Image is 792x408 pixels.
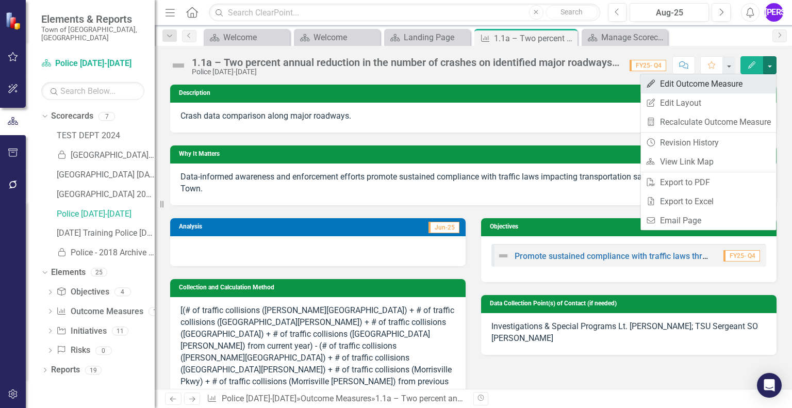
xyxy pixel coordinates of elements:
[85,366,102,374] div: 19
[223,31,287,44] div: Welcome
[41,58,144,70] a: Police [DATE]-[DATE]
[41,13,144,25] span: Elements & Reports
[491,321,758,343] span: Investigations & Special Programs Lt. [PERSON_NAME]; TSU Sergeant SO [PERSON_NAME]
[57,150,155,161] a: [GEOGRAPHIC_DATA] 2018 Archive Copy
[640,211,776,230] a: Email Page
[630,60,666,71] span: FY25- Q4
[387,31,468,44] a: Landing Page
[640,152,776,171] a: View Link Map
[57,189,155,201] a: [GEOGRAPHIC_DATA] 2025
[560,8,583,16] span: Search
[41,25,144,42] small: Town of [GEOGRAPHIC_DATA], [GEOGRAPHIC_DATA]
[179,151,771,157] h3: Why It Matters
[723,250,760,262] span: FY25- Q4
[51,267,86,279] a: Elements
[296,31,377,44] a: Welcome
[57,227,155,239] a: [DATE] Training Police [DATE]-[DATE]
[170,57,187,74] img: Not Defined
[56,286,109,298] a: Objectives
[640,192,776,211] a: Export to Excel
[640,93,776,112] a: Edit Layout
[640,74,776,93] a: Edit Outcome Measure
[51,110,93,122] a: Scorecards
[57,130,155,142] a: TEST DEPT 2024
[757,373,782,398] div: Open Intercom Messenger
[209,4,600,22] input: Search ClearPoint...
[490,300,771,307] h3: Data Collection Point(s) of Contact (if needed)
[95,346,112,355] div: 0
[428,222,459,233] span: Jun-25
[640,112,776,132] a: Recalculate Outcome Measure
[56,325,106,337] a: Initiatives
[179,90,771,96] h3: Description
[192,68,619,76] div: Police [DATE]-[DATE]
[206,31,287,44] a: Welcome
[494,32,575,45] div: 1.1a – Two percent annual reduction in the number of crashes on identified major roadways relevan...
[179,284,460,291] h3: Collection and Calculation Method
[313,31,377,44] div: Welcome
[57,169,155,181] a: [GEOGRAPHIC_DATA] [DATE]-[DATE]
[180,172,759,193] span: Data-informed awareness and enforcement efforts promote sustained compliance with traffic laws im...
[546,5,598,20] button: Search
[4,11,24,30] img: ClearPoint Strategy
[57,208,155,220] a: Police [DATE]-[DATE]
[765,3,783,22] button: [PERSON_NAME]
[301,394,371,403] a: Outcome Measures
[112,327,128,335] div: 11
[56,345,90,356] a: Risks
[148,307,165,316] div: 10
[180,111,351,121] span: Crash data comparison along major roadways.
[56,306,143,318] a: Outcome Measures
[630,3,709,22] button: Aug-25
[114,288,131,297] div: 4
[601,31,665,44] div: Manage Scorecards
[51,364,80,376] a: Reports
[584,31,665,44] a: Manage Scorecards
[98,112,115,121] div: 7
[633,7,705,19] div: Aug-25
[490,223,771,230] h3: Objectives
[222,394,296,403] a: Police [DATE]-[DATE]
[41,82,144,100] input: Search Below...
[207,393,466,405] div: » »
[91,268,107,277] div: 25
[192,57,619,68] div: 1.1a – Two percent annual reduction in the number of crashes on identified major roadways relevan...
[497,250,509,262] img: Not Defined
[57,247,155,259] a: Police - 2018 Archive Copy
[179,223,298,230] h3: Analysis
[640,133,776,152] a: Revision History
[404,31,468,44] div: Landing Page
[640,173,776,192] a: Export to PDF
